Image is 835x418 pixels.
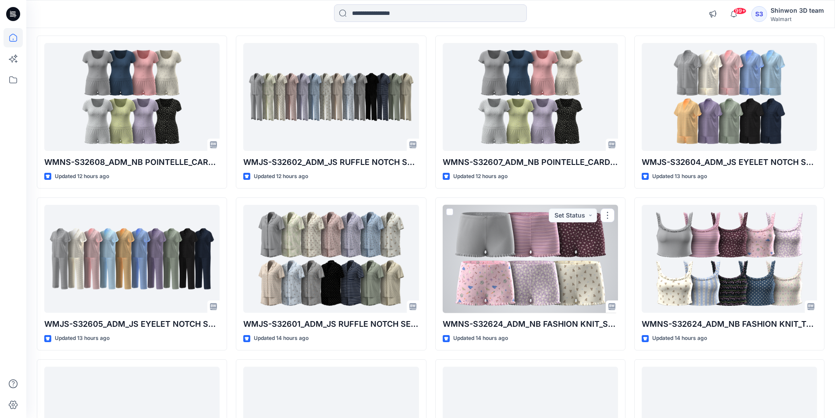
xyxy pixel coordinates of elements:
p: Updated 12 hours ago [55,172,109,181]
a: WMNS-S32607_ADM_NB POINTELLE_CARDI SHORT SET (OPT 1) [443,43,618,151]
a: WMJS-S32605_ADM_JS EYELET NOTCH SETS_SS TOP PANT SET [44,205,220,313]
a: WMJS-S32601_ADM_JS RUFFLE NOTCH SETS_SS TOP SHORT SET [243,205,419,313]
p: WMNS-S32608_ADM_NB POINTELLE_CARDI SHORT SET (OPT 2) [44,156,220,168]
p: Updated 13 hours ago [55,334,110,343]
p: WMJS-S32601_ADM_JS RUFFLE NOTCH SETS_SS TOP SHORT SET [243,318,419,330]
p: WMNS-S32624_ADM_NB FASHION KNIT_SHORT [443,318,618,330]
p: WMJS-S32604_ADM_JS EYELET NOTCH SETS_SS TOP SHORT SET [642,156,817,168]
a: WMNS-S32624_ADM_NB FASHION KNIT_SHORT [443,205,618,313]
a: WMJS-S32602_ADM_JS RUFFLE NOTCH SETS_SS TOP LONG PANT SET [243,43,419,151]
p: Updated 14 hours ago [652,334,707,343]
p: Updated 14 hours ago [254,334,309,343]
p: Updated 14 hours ago [453,334,508,343]
div: Shinwon 3D team [771,5,824,16]
p: Updated 12 hours ago [453,172,508,181]
p: Updated 12 hours ago [254,172,308,181]
a: WMNS-S32624_ADM_NB FASHION KNIT_TOP [642,205,817,313]
p: Updated 13 hours ago [652,172,707,181]
div: Walmart [771,16,824,22]
div: S3 [751,6,767,22]
p: WMJS-S32605_ADM_JS EYELET NOTCH SETS_SS TOP PANT SET [44,318,220,330]
span: 99+ [733,7,746,14]
p: WMJS-S32602_ADM_JS RUFFLE NOTCH SETS_SS TOP LONG PANT SET [243,156,419,168]
a: WMJS-S32604_ADM_JS EYELET NOTCH SETS_SS TOP SHORT SET [642,43,817,151]
p: WMNS-S32607_ADM_NB POINTELLE_CARDI SHORT SET (OPT 1) [443,156,618,168]
a: WMNS-S32608_ADM_NB POINTELLE_CARDI SHORT SET (OPT 2) [44,43,220,151]
p: WMNS-S32624_ADM_NB FASHION KNIT_TOP [642,318,817,330]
